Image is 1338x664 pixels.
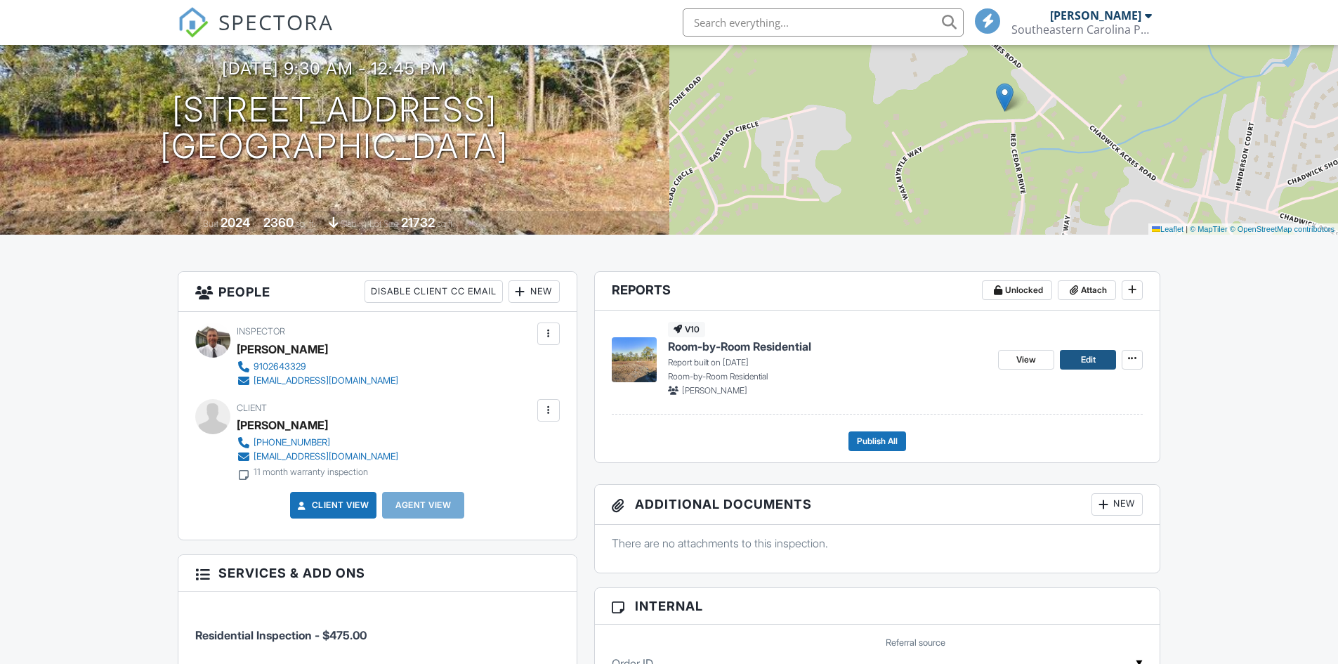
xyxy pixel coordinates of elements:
div: [EMAIL_ADDRESS][DOMAIN_NAME] [254,375,398,386]
span: SPECTORA [218,7,334,37]
div: New [509,280,560,303]
span: Built [203,219,218,229]
div: [PERSON_NAME] [237,339,328,360]
a: © MapTiler [1190,225,1228,233]
a: [PHONE_NUMBER] [237,436,398,450]
span: sq.ft. [437,219,454,229]
img: The Best Home Inspection Software - Spectora [178,7,209,38]
div: Southeastern Carolina Property Inspections [1011,22,1152,37]
div: 2024 [221,215,250,230]
p: There are no attachments to this inspection. [612,535,1143,551]
a: [EMAIL_ADDRESS][DOMAIN_NAME] [237,450,398,464]
a: [EMAIL_ADDRESS][DOMAIN_NAME] [237,374,398,388]
span: Inspector [237,326,285,337]
a: 9102643329 [237,360,398,374]
a: © OpenStreetMap contributors [1230,225,1334,233]
label: Referral source [886,637,945,649]
h3: Services & Add ons [178,555,577,592]
div: [EMAIL_ADDRESS][DOMAIN_NAME] [254,451,398,462]
li: Service: Residential Inspection [195,602,560,654]
div: 2360 [263,215,294,230]
h3: Internal [595,588,1160,625]
div: 11 month warranty inspection [254,467,368,478]
div: 21732 [401,215,435,230]
h1: [STREET_ADDRESS] [GEOGRAPHIC_DATA] [160,91,509,166]
img: Marker [996,83,1014,112]
h3: People [178,272,577,312]
h3: Additional Documents [595,485,1160,525]
span: Residential Inspection - $475.00 [195,628,367,642]
a: SPECTORA [178,19,334,48]
span: Lot Size [369,219,399,229]
a: Leaflet [1152,225,1183,233]
div: [PERSON_NAME] [237,415,328,436]
div: New [1091,493,1143,516]
span: sq. ft. [296,219,315,229]
span: Client [237,403,267,413]
div: [PERSON_NAME] [1050,8,1141,22]
div: Disable Client CC Email [365,280,503,303]
a: Client View [295,498,369,512]
h3: [DATE] 9:30 am - 12:45 pm [222,59,447,78]
span: | [1186,225,1188,233]
span: slab [341,219,356,229]
div: 9102643329 [254,361,306,372]
div: [PHONE_NUMBER] [254,437,330,448]
input: Search everything... [683,8,964,37]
